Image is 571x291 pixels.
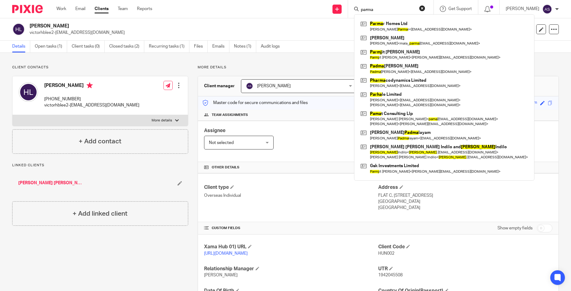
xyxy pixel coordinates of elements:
[378,266,552,272] h4: UTR
[378,192,552,199] p: FLAT C, [STREET_ADDRESS]
[204,273,238,277] span: [PERSON_NAME]
[137,6,152,12] a: Reports
[204,184,378,191] h4: Client type
[95,6,109,12] a: Clients
[30,23,386,29] h2: [PERSON_NAME]
[152,118,172,123] p: More details
[56,6,66,12] a: Work
[75,6,85,12] a: Email
[542,4,552,14] img: svg%3E
[30,30,476,36] p: victorhblee2-[EMAIL_ADDRESS][DOMAIN_NAME]
[87,82,93,88] i: Primary
[212,165,239,170] span: Other details
[12,65,188,70] p: Client contacts
[44,82,139,90] h4: [PERSON_NAME]
[72,41,105,52] a: Client tasks (0)
[204,128,225,133] span: Assignee
[378,251,394,256] span: HUN002
[212,41,229,52] a: Emails
[378,184,552,191] h4: Address
[44,96,139,102] p: [PHONE_NUMBER]
[204,226,378,231] h4: CUSTOM FIELDS
[257,84,291,88] span: [PERSON_NAME]
[204,83,235,89] h3: Client manager
[18,180,84,186] a: [PERSON_NAME] [PERSON_NAME]
[448,7,472,11] span: Get Support
[506,6,539,12] p: [PERSON_NAME]
[212,113,248,117] span: Team assignments
[204,251,248,256] a: [URL][DOMAIN_NAME]
[261,41,284,52] a: Audit logs
[35,41,67,52] a: Open tasks (1)
[149,41,189,52] a: Recurring tasks (1)
[44,102,139,108] p: victorhblee2-[EMAIL_ADDRESS][DOMAIN_NAME]
[204,266,378,272] h4: Relationship Manager
[419,5,425,11] button: Clear
[73,209,127,218] h4: + Add linked client
[203,100,308,106] p: Master code for secure communications and files
[378,205,552,211] p: [GEOGRAPHIC_DATA]
[198,65,559,70] p: More details
[234,41,256,52] a: Notes (1)
[209,141,234,145] span: Not selected
[378,244,552,250] h4: Client Code
[360,7,415,13] input: Search
[378,273,403,277] span: 1942045508
[109,41,144,52] a: Closed tasks (2)
[378,199,552,205] p: [GEOGRAPHIC_DATA]
[19,82,38,102] img: svg%3E
[204,192,378,199] p: Overseas Individual
[118,6,128,12] a: Team
[12,23,25,36] img: svg%3E
[12,163,188,168] p: Linked clients
[246,82,253,90] img: svg%3E
[12,5,43,13] img: Pixie
[79,137,121,146] h4: + Add contact
[194,41,208,52] a: Files
[204,244,378,250] h4: Xama Hub 01) URL
[497,225,533,231] label: Show empty fields
[12,41,30,52] a: Details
